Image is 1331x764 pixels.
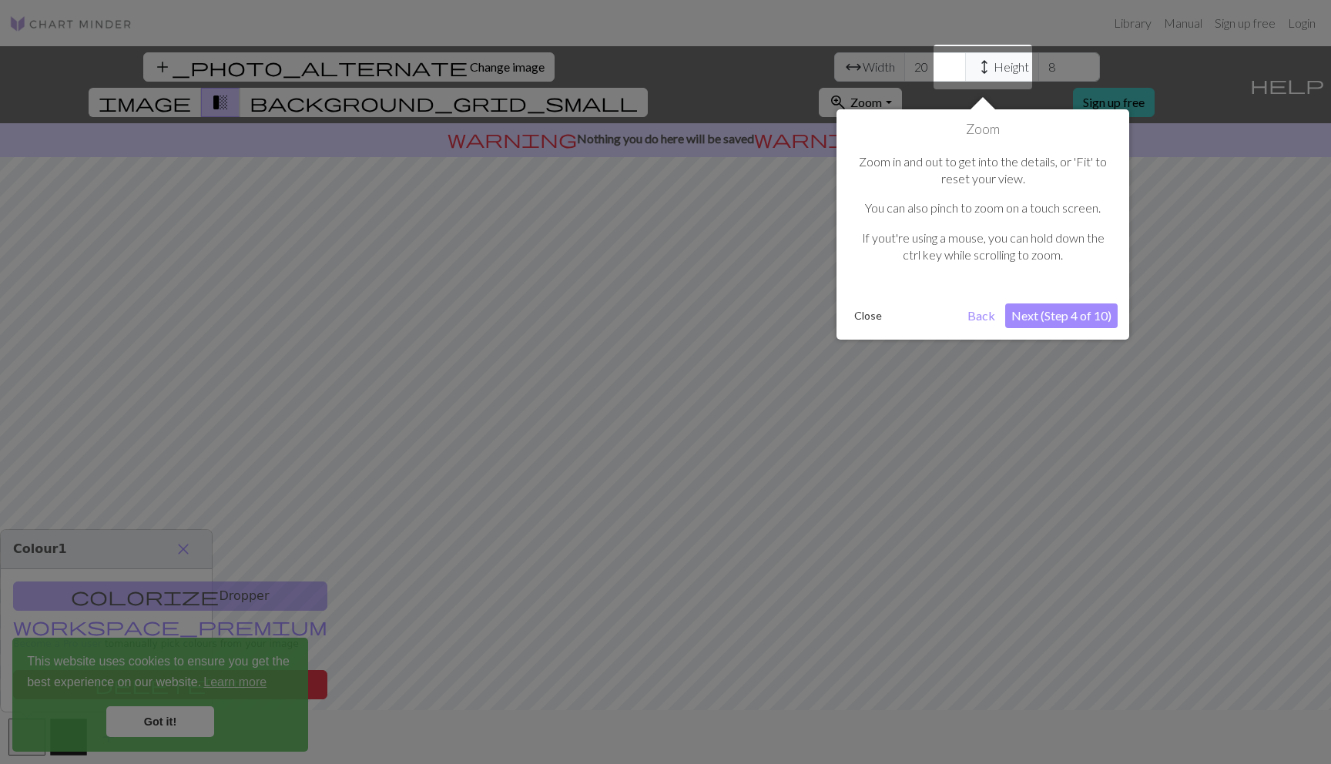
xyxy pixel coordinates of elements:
[856,153,1110,188] p: Zoom in and out to get into the details, or 'Fit' to reset your view.
[848,121,1118,138] h1: Zoom
[848,304,888,327] button: Close
[856,199,1110,216] p: You can also pinch to zoom on a touch screen.
[1005,303,1118,328] button: Next (Step 4 of 10)
[856,230,1110,264] p: If yout're using a mouse, you can hold down the ctrl key while scrolling to zoom.
[961,303,1001,328] button: Back
[836,109,1129,340] div: Zoom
